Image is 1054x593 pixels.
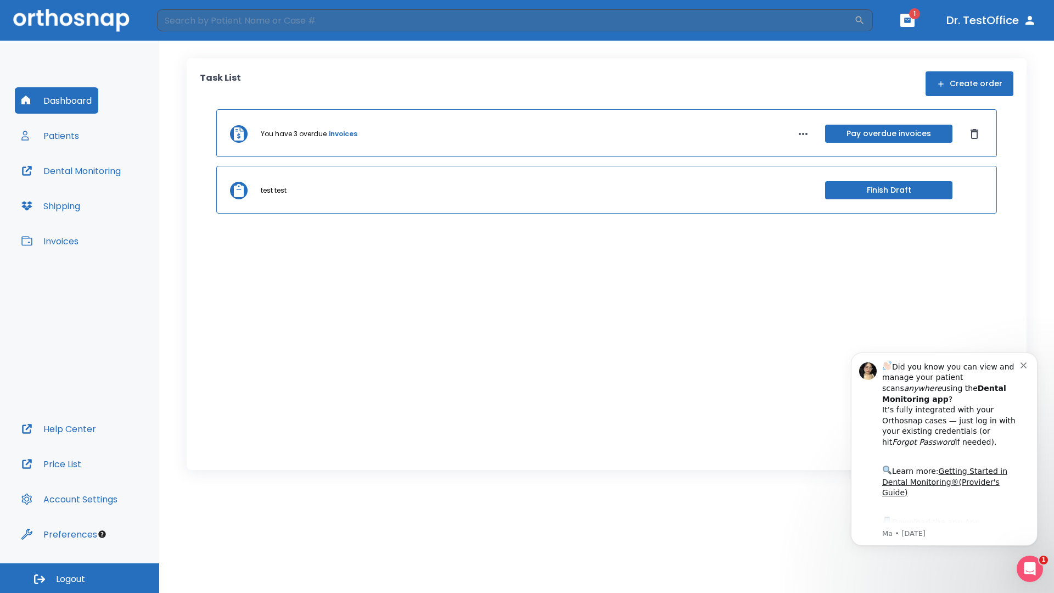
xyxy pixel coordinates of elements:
[15,193,87,219] button: Shipping
[15,416,103,442] button: Help Center
[966,125,983,143] button: Dismiss
[48,182,145,202] a: App Store
[15,158,127,184] button: Dental Monitoring
[909,8,920,19] span: 1
[97,529,107,539] div: Tooltip anchor
[1017,556,1043,582] iframe: Intercom live chat
[825,125,952,143] button: Pay overdue invoices
[329,129,357,139] a: invoices
[15,521,104,547] button: Preferences
[261,129,327,139] p: You have 3 overdue
[15,228,85,254] button: Invoices
[15,451,88,477] button: Price List
[926,71,1013,96] button: Create order
[834,336,1054,563] iframe: Intercom notifications message
[186,24,195,32] button: Dismiss notification
[48,179,186,235] div: Download the app: | ​ Let us know if you need help getting started!
[200,71,241,96] p: Task List
[15,486,124,512] button: Account Settings
[157,9,854,31] input: Search by Patient Name or Case #
[15,87,98,114] button: Dashboard
[15,122,86,149] button: Patients
[13,9,130,31] img: Orthosnap
[942,10,1041,30] button: Dr. TestOffice
[1039,556,1048,564] span: 1
[261,186,287,195] p: test test
[48,193,186,203] p: Message from Ma, sent 2w ago
[825,181,952,199] button: Finish Draft
[56,573,85,585] span: Logout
